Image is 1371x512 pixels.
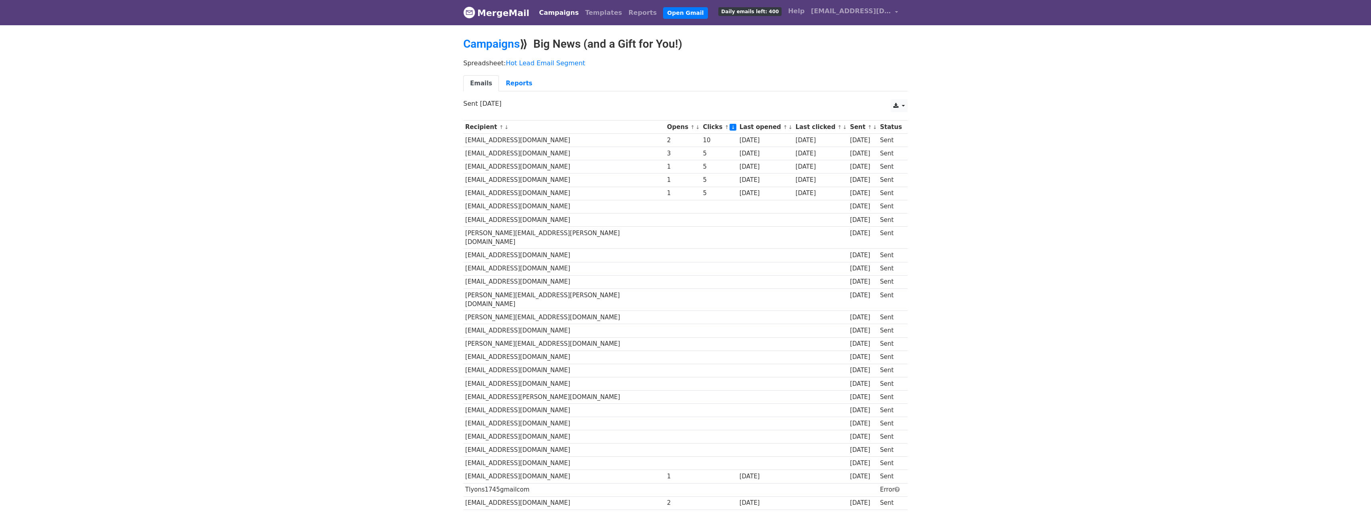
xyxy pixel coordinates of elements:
a: ↓ [842,124,847,130]
a: ↑ [499,124,504,130]
td: [PERSON_NAME][EMAIL_ADDRESS][PERSON_NAME][DOMAIN_NAME] [463,288,665,311]
img: MergeMail logo [463,6,475,18]
td: Sent [878,134,904,147]
div: 5 [703,189,736,198]
a: Hot Lead Email Segment [506,59,585,67]
a: Reports [625,5,660,21]
div: [DATE] [740,149,792,158]
div: [DATE] [850,202,876,211]
a: ↓ [730,124,736,131]
td: Sent [878,443,904,457]
a: [EMAIL_ADDRESS][DOMAIN_NAME] [808,3,901,22]
h2: ⟫ Big News (and a Gift for You!) [463,37,908,51]
div: [DATE] [740,498,792,508]
a: Emails [463,75,499,92]
a: Help [785,3,808,19]
td: Sent [878,351,904,364]
td: [EMAIL_ADDRESS][DOMAIN_NAME] [463,249,665,262]
td: [EMAIL_ADDRESS][DOMAIN_NAME] [463,457,665,470]
td: Sent [878,470,904,483]
div: [DATE] [850,339,876,349]
div: 10 [703,136,736,145]
a: Campaigns [536,5,582,21]
div: [DATE] [850,472,876,481]
a: Reports [499,75,539,92]
div: [DATE] [850,149,876,158]
div: [DATE] [740,472,792,481]
th: Last opened [738,121,794,134]
div: [DATE] [850,366,876,375]
td: [EMAIL_ADDRESS][DOMAIN_NAME] [463,351,665,364]
div: [DATE] [850,445,876,455]
td: Sent [878,226,904,249]
td: Sent [878,200,904,213]
div: [DATE] [740,136,792,145]
a: Templates [582,5,625,21]
div: [DATE] [850,406,876,415]
td: Sent [878,417,904,430]
td: Sent [878,275,904,288]
div: [DATE] [740,189,792,198]
td: Sent [878,496,904,510]
div: 5 [703,175,736,185]
td: [EMAIL_ADDRESS][DOMAIN_NAME] [463,134,665,147]
td: [EMAIL_ADDRESS][DOMAIN_NAME] [463,470,665,483]
td: [PERSON_NAME][EMAIL_ADDRESS][DOMAIN_NAME] [463,337,665,351]
div: [DATE] [796,189,846,198]
td: Sent [878,324,904,337]
td: Sent [878,173,904,187]
td: [EMAIL_ADDRESS][DOMAIN_NAME] [463,187,665,200]
div: 1 [667,472,699,481]
div: [DATE] [850,313,876,322]
div: [DATE] [850,229,876,238]
div: [DATE] [850,419,876,428]
td: Tlyons1745gmailcom [463,483,665,496]
div: [DATE] [850,459,876,468]
td: [EMAIL_ADDRESS][DOMAIN_NAME] [463,364,665,377]
a: ↓ [788,124,793,130]
a: ↓ [872,124,877,130]
div: [DATE] [850,393,876,402]
p: Sent [DATE] [463,99,908,108]
td: Sent [878,364,904,377]
th: Sent [848,121,878,134]
div: [DATE] [850,264,876,273]
div: 5 [703,162,736,171]
td: [EMAIL_ADDRESS][DOMAIN_NAME] [463,200,665,213]
td: [EMAIL_ADDRESS][DOMAIN_NAME] [463,324,665,337]
div: 1 [667,162,699,171]
a: ↑ [725,124,729,130]
p: Spreadsheet: [463,59,908,67]
td: Error [878,483,904,496]
a: ↓ [504,124,509,130]
div: [DATE] [850,251,876,260]
a: ↑ [783,124,788,130]
a: ↑ [868,124,872,130]
td: Sent [878,249,904,262]
div: [DATE] [850,353,876,362]
div: 2 [667,136,699,145]
div: [DATE] [850,216,876,225]
div: 5 [703,149,736,158]
th: Last clicked [794,121,848,134]
td: [EMAIL_ADDRESS][DOMAIN_NAME] [463,173,665,187]
div: [DATE] [850,175,876,185]
a: ↑ [690,124,695,130]
div: [DATE] [740,175,792,185]
div: [DATE] [796,136,846,145]
div: [DATE] [850,379,876,389]
div: Chat Widget [1331,474,1371,512]
td: [EMAIL_ADDRESS][DOMAIN_NAME] [463,147,665,160]
td: Sent [878,187,904,200]
a: ↓ [696,124,700,130]
div: 1 [667,189,699,198]
span: Daily emails left: 400 [718,7,782,16]
td: Sent [878,403,904,417]
div: [DATE] [796,175,846,185]
div: [DATE] [850,326,876,335]
div: [DATE] [850,162,876,171]
td: Sent [878,213,904,226]
td: Sent [878,457,904,470]
th: Clicks [701,121,738,134]
td: Sent [878,337,904,351]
